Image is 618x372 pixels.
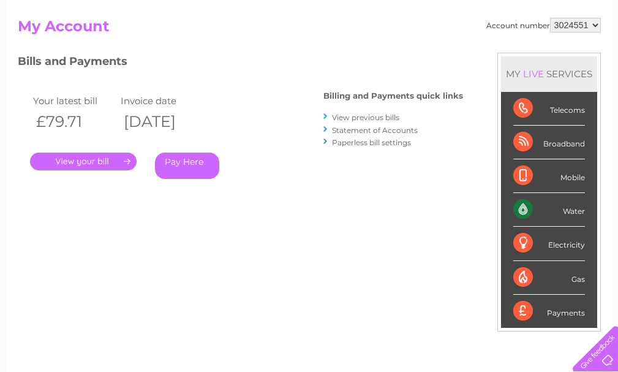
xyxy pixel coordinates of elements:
th: [DATE] [118,109,206,134]
th: £79.71 [30,109,118,134]
div: Broadband [513,126,585,159]
a: Telecoms [467,52,504,61]
a: Blog [511,52,529,61]
h4: Billing and Payments quick links [323,91,463,101]
div: Gas [513,261,585,295]
div: Electricity [513,227,585,260]
h2: My Account [18,18,601,41]
h3: Bills and Payments [18,53,463,74]
div: Account number [486,18,601,32]
div: LIVE [521,68,546,80]
div: Mobile [513,159,585,193]
div: Clear Business is a trading name of Verastar Limited (registered in [GEOGRAPHIC_DATA] No. 3667643... [20,7,599,59]
div: Water [513,193,585,227]
div: MY SERVICES [501,56,597,91]
img: logo.png [21,32,84,69]
a: 0333 014 3131 [387,6,472,21]
a: Contact [537,52,567,61]
td: Invoice date [118,93,206,109]
a: View previous bills [332,113,399,122]
a: Statement of Accounts [332,126,418,135]
div: Telecoms [513,92,585,126]
a: Energy [433,52,460,61]
a: Log out [578,52,606,61]
div: Payments [513,295,585,328]
a: Paperless bill settings [332,138,411,147]
a: . [30,153,137,170]
a: Pay Here [155,153,219,179]
a: Water [402,52,426,61]
td: Your latest bill [30,93,118,109]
